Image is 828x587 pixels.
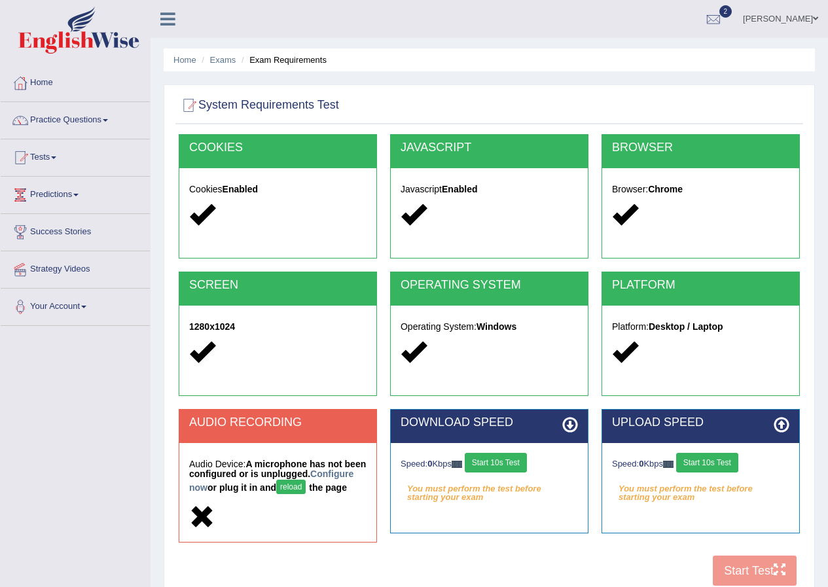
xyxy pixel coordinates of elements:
[452,461,462,468] img: ajax-loader-fb-connection.gif
[1,139,150,172] a: Tests
[1,214,150,247] a: Success Stories
[612,279,789,292] h2: PLATFORM
[173,55,196,65] a: Home
[612,322,789,332] h5: Platform:
[401,185,578,194] h5: Javascript
[1,102,150,135] a: Practice Questions
[189,141,367,154] h2: COOKIES
[612,479,789,499] em: You must perform the test before starting your exam
[189,321,235,332] strong: 1280x1024
[639,459,643,469] strong: 0
[210,55,236,65] a: Exams
[427,459,432,469] strong: 0
[1,65,150,98] a: Home
[612,453,789,476] div: Speed: Kbps
[401,141,578,154] h2: JAVASCRIPT
[401,416,578,429] h2: DOWNLOAD SPEED
[189,185,367,194] h5: Cookies
[663,461,674,468] img: ajax-loader-fb-connection.gif
[1,251,150,284] a: Strategy Videos
[612,416,789,429] h2: UPLOAD SPEED
[649,321,723,332] strong: Desktop / Laptop
[401,322,578,332] h5: Operating System:
[401,479,578,499] em: You must perform the test before starting your exam
[477,321,516,332] strong: Windows
[676,453,738,472] button: Start 10s Test
[401,279,578,292] h2: OPERATING SYSTEM
[1,289,150,321] a: Your Account
[612,141,789,154] h2: BROWSER
[189,416,367,429] h2: AUDIO RECORDING
[1,177,150,209] a: Predictions
[442,184,477,194] strong: Enabled
[612,185,789,194] h5: Browser:
[223,184,258,194] strong: Enabled
[648,184,683,194] strong: Chrome
[189,459,366,493] strong: A microphone has not been configured or is unplugged. or plug it in and the page
[276,480,306,494] button: reload
[465,453,527,472] button: Start 10s Test
[238,54,327,66] li: Exam Requirements
[189,279,367,292] h2: SCREEN
[189,459,367,497] h5: Audio Device:
[401,453,578,476] div: Speed: Kbps
[189,469,353,493] a: Configure now
[179,96,339,115] h2: System Requirements Test
[719,5,732,18] span: 2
